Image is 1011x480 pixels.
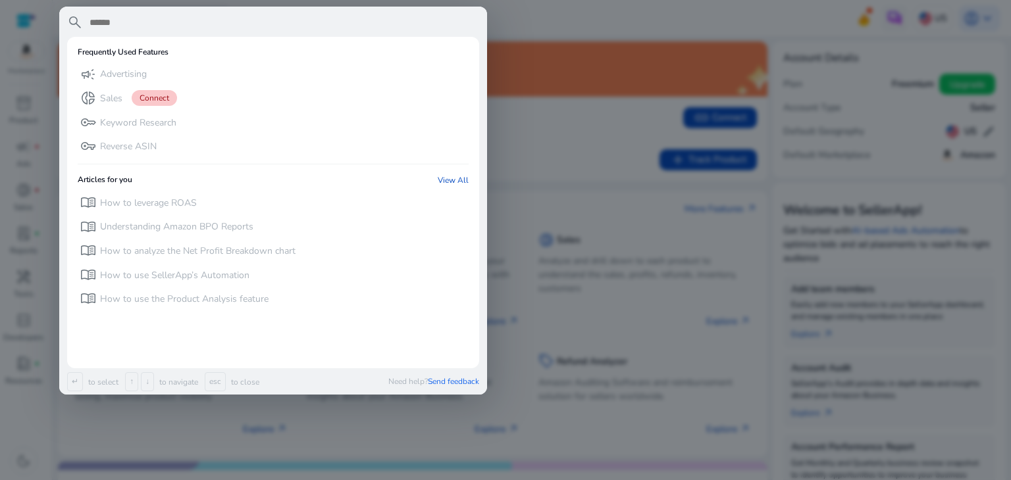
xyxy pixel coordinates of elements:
span: menu_book [80,291,96,306]
p: to navigate [157,377,198,387]
span: menu_book [80,195,96,210]
span: donut_small [80,90,96,106]
span: esc [205,372,226,391]
p: to select [86,377,118,387]
a: View All [438,175,469,185]
span: ↑ [125,372,138,391]
h6: Articles for you [78,175,132,185]
span: Connect [132,90,177,106]
span: search [67,14,83,30]
p: How to leverage ROAS [100,197,197,210]
p: Sales [100,92,122,105]
p: Need help? [388,376,479,387]
span: campaign [80,66,96,82]
span: key [80,114,96,130]
span: menu_book [80,267,96,283]
span: ↵ [67,372,83,391]
p: Understanding Amazon BPO Reports [100,220,253,233]
p: to close [228,377,259,387]
span: ↓ [141,372,154,391]
p: Keyword Research [100,116,176,130]
h6: Frequently Used Features [78,47,168,57]
span: Send feedback [428,376,479,387]
p: Reverse ASIN [100,140,157,153]
p: How to use SellerApp’s Automation [100,269,249,282]
p: How to use the Product Analysis feature [100,293,269,306]
p: How to analyze the Net Profit Breakdown chart [100,245,296,258]
span: vpn_key [80,138,96,154]
span: menu_book [80,219,96,235]
p: Advertising [100,68,147,81]
span: menu_book [80,243,96,258]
